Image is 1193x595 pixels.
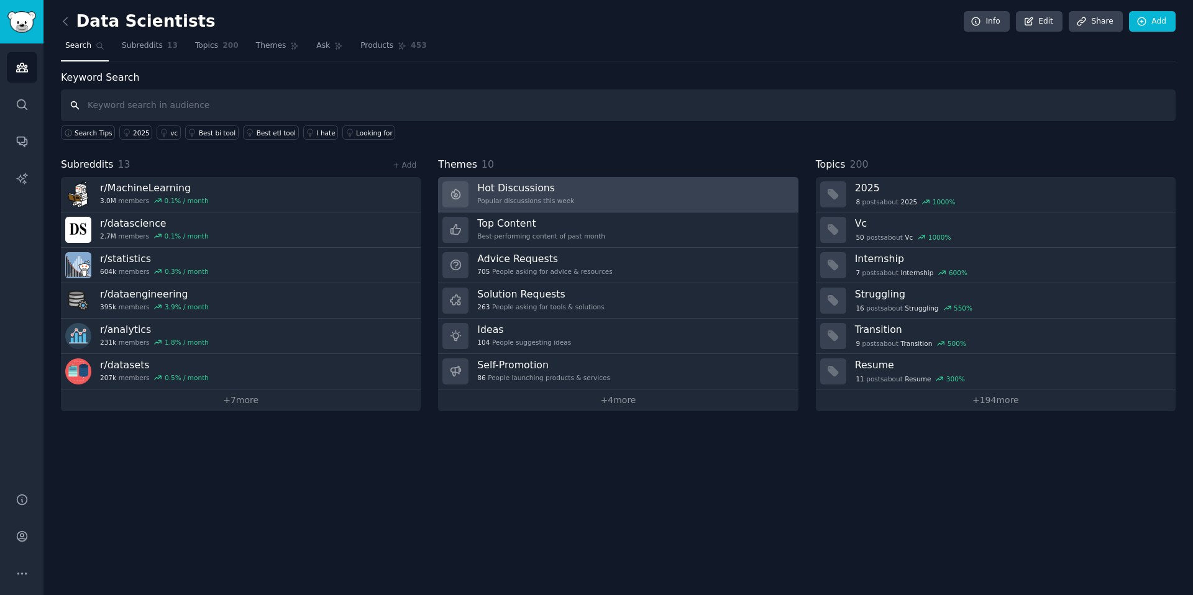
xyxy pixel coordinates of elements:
[482,158,494,170] span: 10
[1069,11,1122,32] a: Share
[477,267,490,276] span: 705
[100,232,116,240] span: 2.7M
[438,212,798,248] a: Top ContentBest-performing content of past month
[856,375,864,383] span: 11
[855,373,966,384] div: post s about
[61,354,421,389] a: r/datasets207kmembers0.5% / month
[477,217,605,230] h3: Top Content
[100,302,116,311] span: 395k
[165,302,209,311] div: 3.9 % / month
[133,129,150,137] div: 2025
[438,319,798,354] a: Ideas104People suggesting ideas
[100,302,209,311] div: members
[905,375,931,383] span: Resume
[342,125,395,140] a: Looking for
[477,232,605,240] div: Best-performing content of past month
[61,212,421,248] a: r/datascience2.7Mmembers0.1% / month
[855,288,1167,301] h3: Struggling
[303,125,339,140] a: I hate
[117,36,182,61] a: Subreddits13
[7,11,36,33] img: GummySearch logo
[316,40,330,52] span: Ask
[477,267,612,276] div: People asking for advice & resources
[100,252,209,265] h3: r/ statistics
[477,302,604,311] div: People asking for tools & solutions
[855,323,1167,336] h3: Transition
[855,252,1167,265] h3: Internship
[477,288,604,301] h3: Solution Requests
[477,338,571,347] div: People suggesting ideas
[393,161,416,170] a: + Add
[157,125,181,140] a: vc
[122,40,163,52] span: Subreddits
[61,71,139,83] label: Keyword Search
[438,354,798,389] a: Self-Promotion86People launching products & services
[856,233,864,242] span: 50
[477,323,571,336] h3: Ideas
[65,217,91,243] img: datascience
[61,283,421,319] a: r/dataengineering395kmembers3.9% / month
[477,338,490,347] span: 104
[411,40,427,52] span: 453
[856,304,864,312] span: 16
[100,181,209,194] h3: r/ MachineLearning
[477,181,574,194] h3: Hot Discussions
[816,157,846,173] span: Topics
[1129,11,1176,32] a: Add
[964,11,1010,32] a: Info
[477,358,610,371] h3: Self-Promotion
[477,373,610,382] div: People launching products & services
[100,338,209,347] div: members
[855,302,974,314] div: post s about
[1016,11,1063,32] a: Edit
[195,40,218,52] span: Topics
[61,177,421,212] a: r/MachineLearning3.0Mmembers0.1% / month
[438,177,798,212] a: Hot DiscussionsPopular discussions this week
[855,181,1167,194] h3: 2025
[256,40,286,52] span: Themes
[185,125,239,140] a: Best bi tool
[856,198,860,206] span: 8
[167,40,178,52] span: 13
[100,267,209,276] div: members
[438,283,798,319] a: Solution Requests263People asking for tools & solutions
[933,198,956,206] div: 1000 %
[477,196,574,205] div: Popular discussions this week
[901,339,933,348] span: Transition
[170,129,178,137] div: vc
[438,389,798,411] a: +4more
[855,232,953,243] div: post s about
[477,252,612,265] h3: Advice Requests
[855,267,969,278] div: post s about
[199,129,235,137] div: Best bi tool
[438,248,798,283] a: Advice Requests705People asking for advice & resources
[65,40,91,52] span: Search
[100,323,209,336] h3: r/ analytics
[222,40,239,52] span: 200
[816,283,1176,319] a: Struggling16postsaboutStruggling550%
[901,198,918,206] span: 2025
[61,89,1176,121] input: Keyword search in audience
[100,373,209,382] div: members
[165,373,209,382] div: 0.5 % / month
[75,129,112,137] span: Search Tips
[100,373,116,382] span: 207k
[165,232,209,240] div: 0.1 % / month
[360,40,393,52] span: Products
[946,375,965,383] div: 300 %
[61,389,421,411] a: +7more
[252,36,304,61] a: Themes
[257,129,296,137] div: Best etl tool
[191,36,243,61] a: Topics200
[100,217,209,230] h3: r/ datascience
[816,177,1176,212] a: 20258postsabout20251000%
[61,319,421,354] a: r/analytics231kmembers1.8% / month
[901,268,934,277] span: Internship
[948,339,966,348] div: 500 %
[438,157,477,173] span: Themes
[61,248,421,283] a: r/statistics604kmembers0.3% / month
[855,217,1167,230] h3: Vc
[816,248,1176,283] a: Internship7postsaboutInternship600%
[855,196,957,207] div: post s about
[65,288,91,314] img: dataengineering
